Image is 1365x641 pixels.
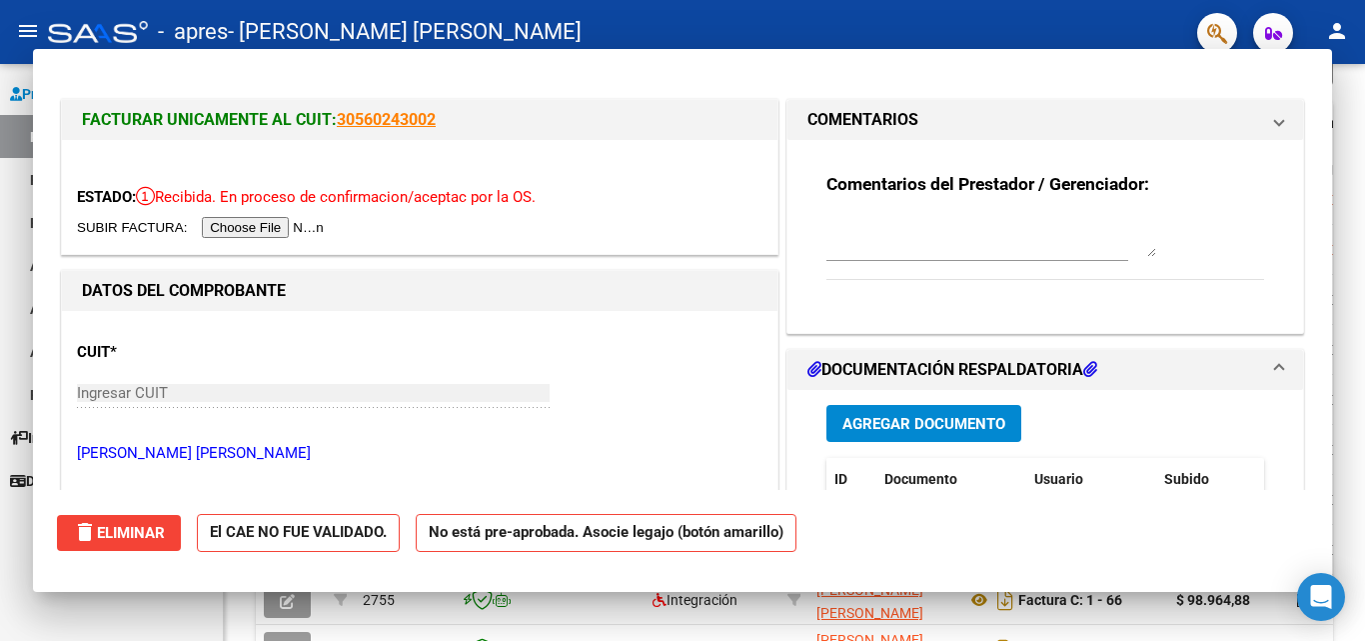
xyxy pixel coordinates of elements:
[197,514,400,553] strong: El CAE NO FUE VALIDADO.
[787,100,1303,140] mat-expansion-panel-header: COMENTARIOS
[816,579,950,621] div: 27301432297
[826,174,1149,194] strong: Comentarios del Prestador / Gerenciador:
[73,524,165,542] span: Eliminar
[77,442,762,465] p: [PERSON_NAME] [PERSON_NAME]
[82,110,337,129] span: FACTURAR UNICAMENTE AL CUIT:
[1018,592,1122,608] strong: Factura C: 1 - 66
[807,358,1097,382] h1: DOCUMENTACIÓN RESPALDATORIA
[73,520,97,544] mat-icon: delete
[1176,592,1250,608] strong: $ 98.964,88
[136,188,536,206] span: Recibida. En proceso de confirmacion/aceptac por la OS.
[826,405,1021,442] button: Agregar Documento
[10,470,141,492] span: Datos de contacto
[787,140,1303,333] div: COMENTARIOS
[82,281,286,300] strong: DATOS DEL COMPROBANTE
[158,10,228,54] span: - apres
[1325,19,1349,43] mat-icon: person
[1297,573,1345,621] div: Open Intercom Messenger
[57,515,181,551] button: Eliminar
[228,10,582,54] span: - [PERSON_NAME] [PERSON_NAME]
[337,110,436,129] a: 30560243002
[1156,458,1256,501] datatable-header-cell: Subido
[77,188,136,206] span: ESTADO:
[1164,471,1209,487] span: Subido
[77,341,283,364] p: CUIT
[1026,458,1156,501] datatable-header-cell: Usuario
[16,19,40,43] mat-icon: menu
[1034,471,1083,487] span: Usuario
[842,415,1005,433] span: Agregar Documento
[416,514,796,553] strong: No está pre-aprobada. Asocie legajo (botón amarillo)
[876,458,1026,501] datatable-header-cell: Documento
[1296,592,1337,608] span: [DATE]
[807,108,918,132] h1: COMENTARIOS
[884,471,957,487] span: Documento
[653,592,737,608] span: Integración
[10,427,103,449] span: Instructivos
[10,83,192,105] span: Prestadores / Proveedores
[834,471,847,487] span: ID
[787,350,1303,390] mat-expansion-panel-header: DOCUMENTACIÓN RESPALDATORIA
[826,458,876,501] datatable-header-cell: ID
[1256,458,1356,501] datatable-header-cell: Acción
[992,584,1018,616] i: Descargar documento
[363,592,395,608] span: 2755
